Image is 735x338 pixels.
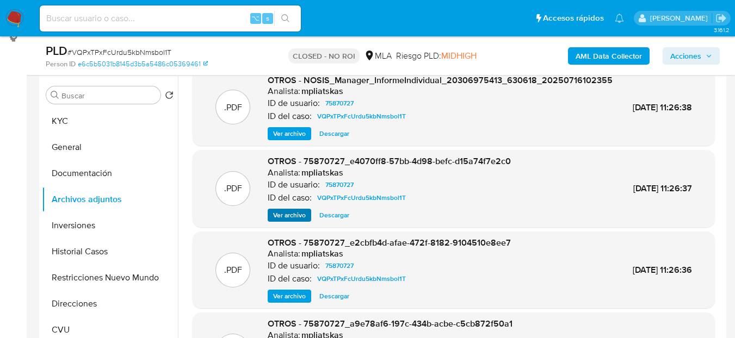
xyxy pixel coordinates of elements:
p: .PDF [224,264,242,276]
button: Documentación [42,160,178,186]
button: Descargar [314,290,355,303]
p: Analista: [268,86,300,97]
span: Acciones [670,47,701,65]
span: OTROS - 75870727_a9e78af6-197c-434b-acbe-c5cb872f50a1 [268,317,512,330]
a: VQPxTPxFcUrdu5kbNmsbol1T [313,272,410,285]
button: Archivos adjuntos [42,186,178,212]
span: OTROS - 75870727_e4070ff8-57bb-4d98-befc-d15a74f7e2c0 [268,155,511,167]
span: [DATE] 11:26:37 [633,182,692,195]
span: Riesgo PLD: [396,50,477,62]
button: Acciones [663,47,720,65]
span: OTROS - NOSIS_Manager_InformeIndividual_20306975413_630618_20250716102355 [268,74,613,86]
span: [DATE] 11:26:38 [633,101,692,114]
button: Ver archivo [268,209,311,222]
button: KYC [42,108,178,134]
a: Salir [715,12,727,24]
span: MIDHIGH [441,49,477,62]
a: Notificaciones [615,14,624,23]
p: ID del caso: [268,111,312,122]
p: ID de usuario: [268,260,320,271]
button: Historial Casos [42,239,178,265]
span: 75870727 [325,97,354,110]
span: Descargar [319,210,349,221]
a: VQPxTPxFcUrdu5kbNmsbol1T [313,110,410,123]
span: Accesos rápidos [543,12,604,24]
span: ⌥ [251,13,260,23]
p: .PDF [224,183,242,195]
span: OTROS - 75870727_e2cbfb4d-afae-472f-8182-9104510e8ee7 [268,236,511,249]
a: 75870727 [321,259,358,272]
button: Direcciones [42,291,178,317]
span: Ver archivo [273,128,306,139]
button: Descargar [314,127,355,140]
span: VQPxTPxFcUrdu5kbNmsbol1T [317,272,406,285]
span: VQPxTPxFcUrdu5kbNmsbol1T [317,191,406,204]
span: Descargar [319,128,349,139]
h6: mpliatskas [301,86,343,97]
a: 75870727 [321,178,358,191]
input: Buscar [61,91,156,101]
span: # VQPxTPxFcUrdu5kbNmsbol1T [67,47,171,58]
span: VQPxTPxFcUrdu5kbNmsbol1T [317,110,406,123]
h6: mpliatskas [301,248,343,259]
span: 75870727 [325,178,354,191]
p: ID del caso: [268,273,312,284]
button: Buscar [51,91,59,99]
input: Buscar usuario o caso... [40,11,301,26]
p: CLOSED - NO ROI [288,48,360,64]
button: AML Data Collector [568,47,650,65]
p: facundo.marin@mercadolibre.com [650,13,712,23]
p: ID del caso: [268,192,312,203]
b: AML Data Collector [576,47,642,65]
button: Inversiones [42,212,178,239]
p: ID de usuario: [268,98,320,109]
b: PLD [46,42,67,59]
button: General [42,134,178,160]
span: Ver archivo [273,291,306,302]
h6: mpliatskas [301,167,343,178]
b: Person ID [46,59,76,69]
button: search-icon [274,11,297,26]
button: Descargar [314,209,355,222]
a: 75870727 [321,97,358,110]
span: s [266,13,269,23]
div: MLA [364,50,392,62]
p: Analista: [268,167,300,178]
span: 3.161.2 [714,26,730,34]
button: Ver archivo [268,127,311,140]
p: ID de usuario: [268,179,320,190]
p: Analista: [268,248,300,259]
span: 75870727 [325,259,354,272]
button: Restricciones Nuevo Mundo [42,265,178,291]
span: Ver archivo [273,210,306,221]
a: VQPxTPxFcUrdu5kbNmsbol1T [313,191,410,204]
button: Ver archivo [268,290,311,303]
p: .PDF [224,102,242,114]
span: Descargar [319,291,349,302]
button: Volver al orden por defecto [165,91,174,103]
span: [DATE] 11:26:36 [633,264,692,276]
a: e6c5b5031b8145d3b5a5486c05369461 [78,59,208,69]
